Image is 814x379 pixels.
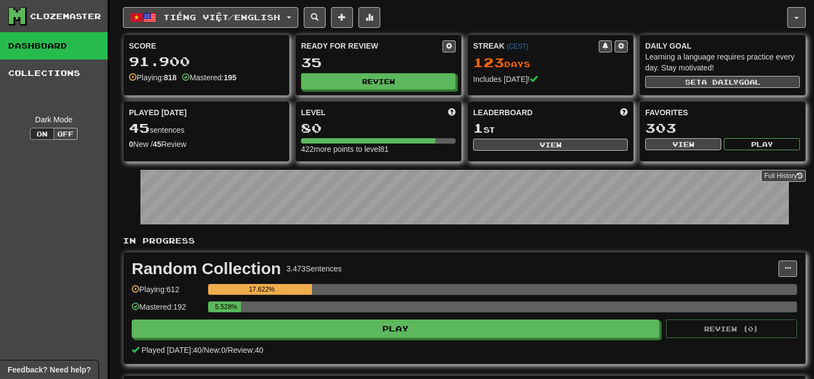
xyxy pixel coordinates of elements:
[473,107,533,118] span: Leaderboard
[129,107,187,118] span: Played [DATE]
[301,121,456,135] div: 80
[129,140,133,149] strong: 0
[301,56,456,69] div: 35
[223,73,236,82] strong: 195
[204,346,226,354] span: New: 0
[666,319,797,338] button: Review (0)
[54,128,78,140] button: Off
[123,7,298,28] button: Tiếng Việt/English
[645,107,800,118] div: Favorites
[129,40,284,51] div: Score
[132,301,203,319] div: Mastered: 192
[761,170,806,182] a: Full History
[132,284,203,302] div: Playing: 612
[8,114,99,125] div: Dark Mode
[123,235,806,246] p: In Progress
[226,346,228,354] span: /
[645,138,721,150] button: View
[153,140,162,149] strong: 45
[473,74,628,85] div: Includes [DATE]!
[301,73,456,90] button: Review
[304,7,326,28] button: Search sentences
[129,72,176,83] div: Playing:
[645,121,800,135] div: 303
[202,346,204,354] span: /
[473,120,483,135] span: 1
[301,144,456,155] div: 422 more points to level 81
[129,120,150,135] span: 45
[30,11,101,22] div: Clozemaster
[228,346,263,354] span: Review: 40
[30,128,54,140] button: On
[286,263,341,274] div: 3.473 Sentences
[645,51,800,73] div: Learning a language requires practice every day. Stay motivated!
[129,139,284,150] div: New / Review
[645,40,800,51] div: Daily Goal
[473,139,628,151] button: View
[132,319,659,338] button: Play
[163,13,280,22] span: Tiếng Việt / English
[211,301,240,312] div: 5.528%
[8,364,91,375] span: Open feedback widget
[473,55,504,70] span: 123
[182,72,237,83] div: Mastered:
[141,346,202,354] span: Played [DATE]: 40
[701,78,739,86] span: a daily
[164,73,176,82] strong: 818
[129,121,284,135] div: sentences
[301,40,443,51] div: Ready for Review
[620,107,628,118] span: This week in points, UTC
[645,76,800,88] button: Seta dailygoal
[331,7,353,28] button: Add sentence to collection
[211,284,312,295] div: 17.622%
[448,107,456,118] span: Score more points to level up
[129,55,284,68] div: 91.900
[506,43,528,50] a: (CEST)
[473,40,599,51] div: Streak
[358,7,380,28] button: More stats
[301,107,326,118] span: Level
[132,260,281,277] div: Random Collection
[473,121,628,135] div: st
[724,138,800,150] button: Play
[473,56,628,70] div: Day s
